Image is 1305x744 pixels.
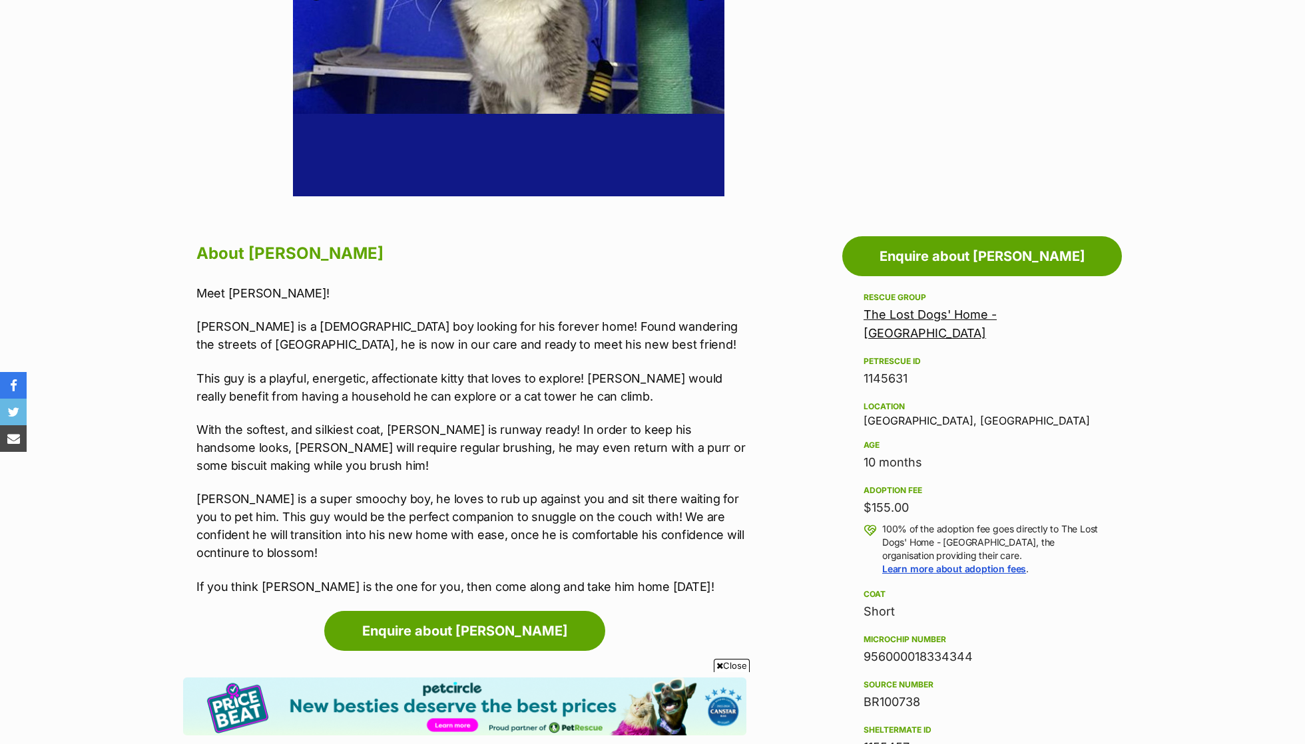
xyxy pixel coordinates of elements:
[196,421,746,474] p: With the softest, and silkiest coat, [PERSON_NAME] is runway ready! In order to keep his handsome...
[864,440,1101,451] div: Age
[864,589,1101,600] div: Coat
[864,679,1101,690] div: Source number
[864,292,1101,303] div: Rescue group
[864,634,1101,645] div: Microchip number
[864,399,1101,427] div: [GEOGRAPHIC_DATA], [GEOGRAPHIC_DATA]
[864,498,1101,517] div: $155.00
[324,611,605,651] a: Enquire about [PERSON_NAME]
[864,693,1101,711] div: BR100738
[183,677,746,735] img: Pet Circle promo banner
[196,284,746,302] p: Meet [PERSON_NAME]!
[882,522,1101,576] p: 100% of the adoption fee goes directly to The Lost Dogs' Home - [GEOGRAPHIC_DATA], the organisati...
[864,648,1101,666] div: 956000018334344
[864,602,1101,621] div: Short
[196,490,746,562] p: [PERSON_NAME] is a super smoochy boy, he loves to rub up against you and sit there waiting for yo...
[196,239,746,268] h2: About [PERSON_NAME]
[882,563,1026,574] a: Learn more about adoption fees
[196,317,746,353] p: [PERSON_NAME] is a [DEMOGRAPHIC_DATA] boy looking for his forever home! Found wandering the stree...
[410,677,895,737] iframe: Advertisement
[864,356,1101,367] div: PetRescue ID
[864,453,1101,472] div: 10 months
[196,578,746,596] p: If you think [PERSON_NAME] is the one for you, then come along and take him home [DATE]!
[714,659,750,672] span: Close
[864,369,1101,388] div: 1145631
[864,401,1101,412] div: Location
[864,307,997,340] a: The Lost Dogs' Home - [GEOGRAPHIC_DATA]
[842,236,1122,276] a: Enquire about [PERSON_NAME]
[196,369,746,405] p: This guy is a playful, energetic, affectionate kitty that loves to explore! [PERSON_NAME] would r...
[864,485,1101,496] div: Adoption fee
[864,725,1101,735] div: Sheltermate ID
